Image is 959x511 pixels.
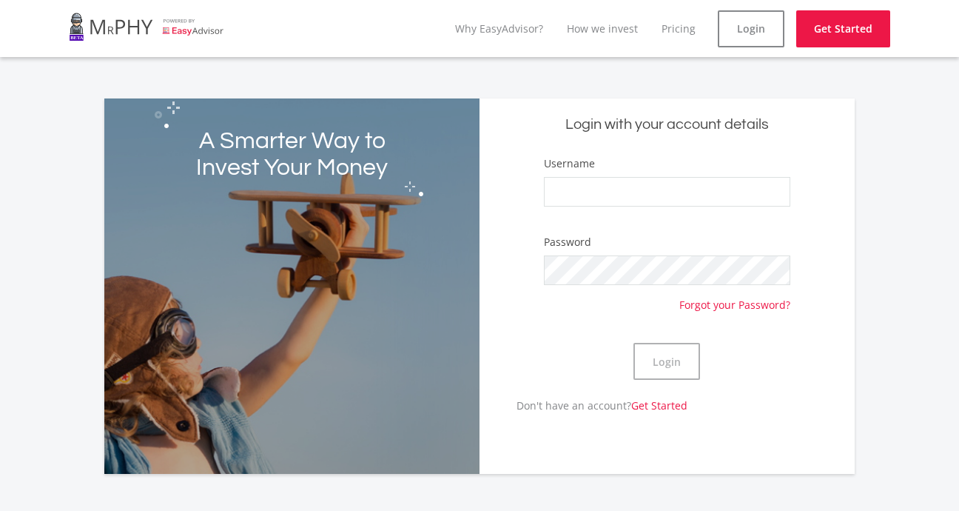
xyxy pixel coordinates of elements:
[718,10,784,47] a: Login
[631,398,687,413] a: Get Started
[662,21,696,36] a: Pricing
[796,10,890,47] a: Get Started
[544,156,595,171] label: Username
[567,21,638,36] a: How we invest
[180,128,405,181] h2: A Smarter Way to Invest Your Money
[455,21,543,36] a: Why EasyAdvisor?
[491,115,844,135] h5: Login with your account details
[544,235,591,250] label: Password
[479,398,687,413] p: Don't have an account?
[633,343,700,380] button: Login
[679,285,790,313] a: Forgot your Password?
